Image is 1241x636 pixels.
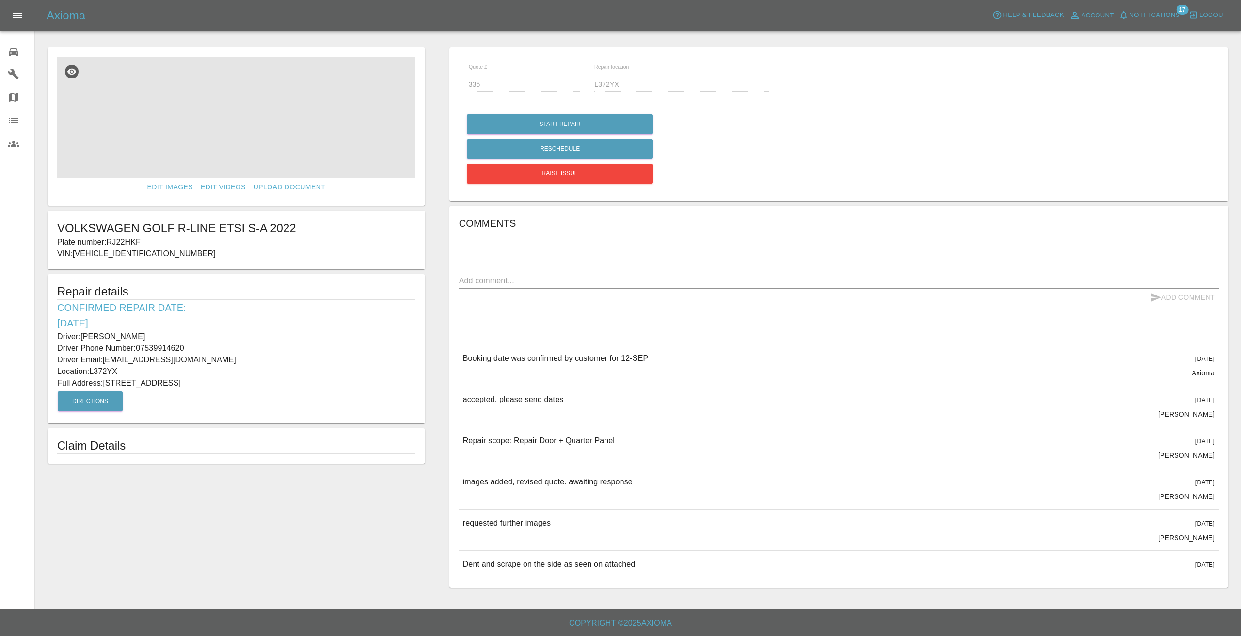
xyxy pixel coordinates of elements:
p: accepted. please send dates [463,394,564,405]
a: Account [1066,8,1116,23]
p: Full Address: [STREET_ADDRESS] [57,377,415,389]
h5: Repair details [57,284,415,299]
p: Booking date was confirmed by customer for 12-SEP [463,353,649,364]
button: Notifications [1116,8,1182,23]
button: Raise issue [467,164,653,184]
p: Location: L372YX [57,366,415,377]
button: Open drawer [6,4,29,27]
p: requested further images [463,517,551,529]
a: Edit Videos [197,178,250,196]
h6: Confirmed Repair Date: [DATE] [57,300,415,331]
span: [DATE] [1195,397,1215,403]
p: VIN: [VEHICLE_IDENTIFICATION_NUMBER] [57,248,415,260]
button: Reschedule [467,139,653,159]
p: Driver: [PERSON_NAME] [57,331,415,342]
p: Plate number: RJ22HKF [57,236,415,248]
span: [DATE] [1195,561,1215,568]
p: Driver Phone Number: 07539914620 [57,342,415,354]
span: [DATE] [1195,356,1215,362]
button: Logout [1186,8,1229,23]
span: Repair location [594,64,629,70]
a: Edit Images [143,178,197,196]
p: Driver Email: [EMAIL_ADDRESS][DOMAIN_NAME] [57,354,415,366]
button: Start Repair [467,114,653,134]
span: Notifications [1130,10,1180,21]
span: [DATE] [1195,479,1215,486]
h1: Claim Details [57,438,415,453]
button: Help & Feedback [990,8,1066,23]
p: [PERSON_NAME] [1158,409,1215,419]
h5: Axioma [47,8,85,23]
span: Quote £ [469,64,487,70]
span: Logout [1199,10,1227,21]
h6: Copyright © 2025 Axioma [8,617,1233,630]
p: Repair scope: Repair Door + Quarter Panel [463,435,615,447]
p: [PERSON_NAME] [1158,533,1215,543]
span: Help & Feedback [1003,10,1064,21]
h1: VOLKSWAGEN GOLF R-LINE ETSI S-A 2022 [57,220,415,236]
span: 17 [1176,5,1188,15]
img: 3cd1ea6f-99a3-4e91-bcf3-12053a588a74 [57,57,415,178]
span: [DATE] [1195,520,1215,527]
span: Account [1082,10,1114,21]
h6: Comments [459,216,1219,231]
p: Dent and scrape on the side as seen on attached [463,558,636,570]
p: [PERSON_NAME] [1158,450,1215,460]
span: [DATE] [1195,438,1215,445]
p: images added, revised quote. awaiting response [463,476,633,488]
p: [PERSON_NAME] [1158,492,1215,501]
p: Axioma [1192,368,1215,378]
button: Directions [58,391,123,411]
a: Upload Document [250,178,329,196]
